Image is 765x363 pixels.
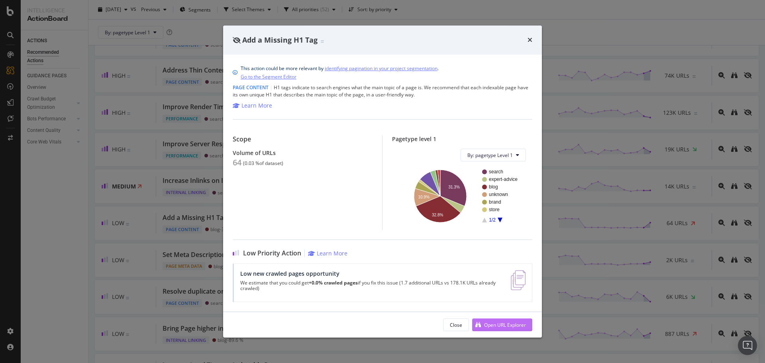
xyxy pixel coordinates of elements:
[461,149,526,161] button: By: pagetype Level 1
[738,336,757,355] div: Open Intercom Messenger
[450,322,462,328] div: Close
[489,192,508,198] text: unknown
[242,35,318,45] span: Add a Missing H1 Tag
[223,26,542,338] div: modal
[233,84,269,91] span: Page Content
[489,218,496,223] text: 1/2
[321,40,324,43] img: Equal
[233,84,532,98] div: H1 tags indicate to search engines what the main topic of a page is. We recommend that each index...
[484,322,526,328] div: Open URL Explorer
[317,249,347,257] div: Learn More
[489,169,503,175] text: search
[398,168,526,224] svg: A chart.
[309,279,358,286] strong: +0.0% crawled pages
[243,249,301,257] span: Low Priority Action
[528,35,532,45] div: times
[270,84,273,91] span: |
[325,64,437,73] a: identifying pagination in your project segmentation
[467,152,513,159] span: By: pagetype Level 1
[233,135,373,143] div: Scope
[243,161,283,166] div: ( 0.03 % of dataset )
[489,207,500,213] text: store
[432,213,443,217] text: 32.8%
[233,158,241,167] div: 64
[240,280,501,291] p: We estimate that you could get if you fix this issue (1.7 additional URLs vs 178.1K URLs already ...
[241,73,296,81] a: Go to the Segment Editor
[489,177,518,182] text: expert-advice
[308,249,347,257] a: Learn More
[443,318,469,331] button: Close
[448,185,459,189] text: 31.3%
[489,200,501,205] text: brand
[233,37,241,43] div: eye-slash
[240,270,501,277] div: Low new crawled pages opportunity
[233,64,532,81] div: info banner
[233,149,373,156] div: Volume of URLs
[392,135,532,142] div: Pagetype level 1
[233,102,272,110] a: Learn More
[241,102,272,110] div: Learn More
[418,195,429,199] text: 10.9%
[241,64,439,81] div: This action could be more relevant by .
[511,270,526,290] img: e5DMFwAAAABJRU5ErkJggg==
[489,184,498,190] text: blog
[472,318,532,331] button: Open URL Explorer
